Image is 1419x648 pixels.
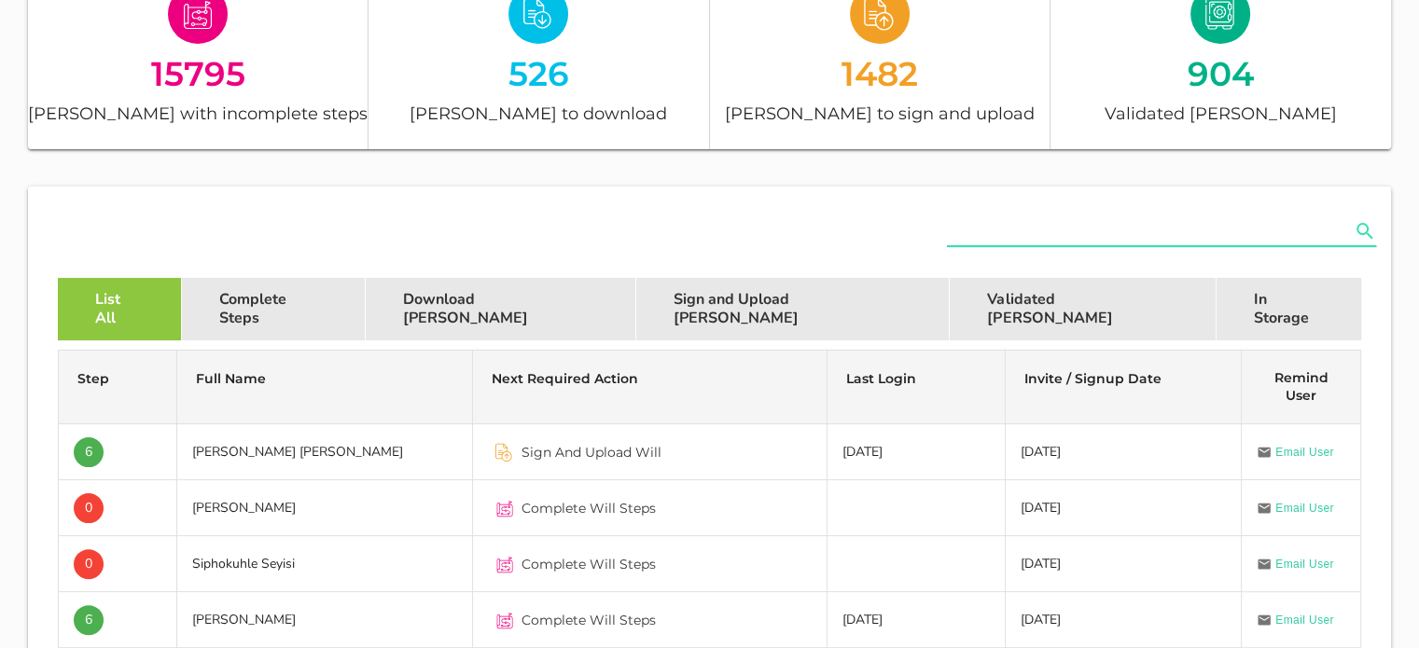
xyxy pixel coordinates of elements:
[846,370,916,387] span: Last Login
[59,351,177,424] th: Step: Not sorted. Activate to sort ascending.
[522,555,656,573] span: Complete Will Steps
[522,443,661,462] span: Sign And Upload Will
[177,536,473,592] td: Siphokuhle Seyisi
[1050,100,1391,127] div: Validated [PERSON_NAME]
[828,424,1005,480] td: [DATE]
[950,278,1217,340] div: Validated [PERSON_NAME]
[177,424,473,480] td: [PERSON_NAME] [PERSON_NAME]
[177,351,473,424] th: Full Name: Not sorted. Activate to sort ascending.
[492,370,638,387] span: Next Required Action
[1275,499,1334,517] span: Email User
[1242,351,1360,424] th: Remind User
[828,351,1005,424] th: Last Login: Not sorted. Activate to sort ascending.
[1021,611,1061,628] span: [DATE]
[1021,499,1061,517] span: [DATE]
[1257,499,1334,517] a: Email User
[85,605,92,635] span: 6
[473,351,828,424] th: Next Required Action: Not sorted. Activate to sort ascending.
[522,499,656,517] span: Complete Will Steps
[522,611,656,629] span: Complete Will Steps
[828,592,1005,648] td: [DATE]
[1275,555,1334,573] span: Email User
[182,278,366,340] div: Complete Steps
[196,370,266,387] span: Full Name
[1257,611,1334,629] a: Email User
[1257,555,1334,573] a: Email User
[710,57,1050,90] div: 1482
[77,370,109,387] span: Step
[1021,555,1061,572] span: [DATE]
[85,493,92,523] span: 0
[1257,443,1334,462] a: Email User
[1274,369,1329,404] span: Remind User
[710,100,1050,127] div: [PERSON_NAME] to sign and upload
[636,278,950,340] div: Sign and Upload [PERSON_NAME]
[85,549,92,579] span: 0
[1006,351,1243,424] th: Invite / Signup Date: Not sorted. Activate to sort ascending.
[1050,57,1391,90] div: 904
[1348,219,1382,243] button: Search name, email, testator ID or ID number appended action
[1024,370,1162,387] span: Invite / Signup Date
[177,592,473,648] td: [PERSON_NAME]
[177,480,473,536] td: [PERSON_NAME]
[369,57,708,90] div: 526
[28,100,368,127] div: [PERSON_NAME] with incomplete steps
[58,278,182,340] div: List All
[1217,278,1361,340] div: In Storage
[366,278,636,340] div: Download [PERSON_NAME]
[28,57,368,90] div: 15795
[85,437,92,467] span: 6
[1275,611,1334,629] span: Email User
[369,100,708,127] div: [PERSON_NAME] to download
[1021,443,1061,461] span: [DATE]
[1275,443,1334,462] span: Email User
